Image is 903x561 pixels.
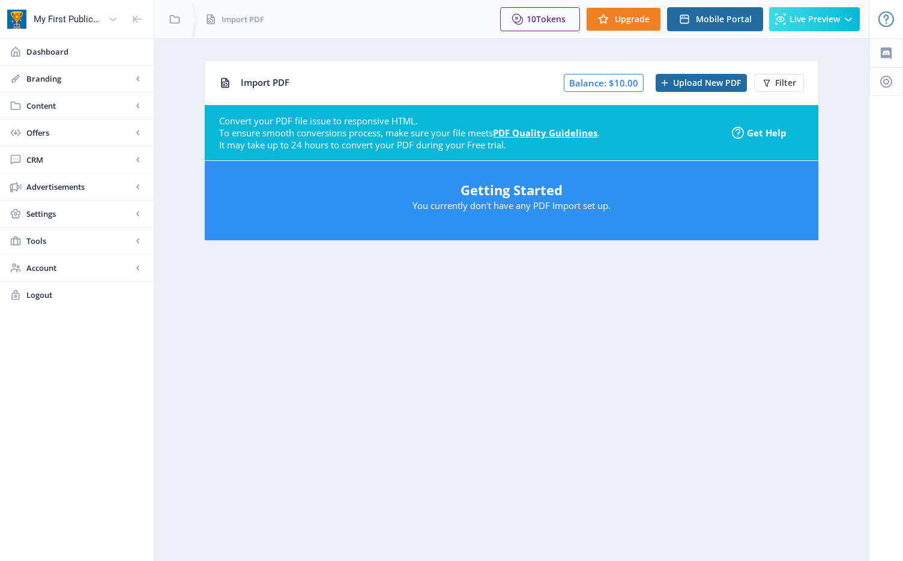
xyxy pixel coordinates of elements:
span: Import PDF [222,13,264,25]
a: PDF Quality Guidelines [493,127,597,139]
span: Filter [775,78,796,88]
span: Dashboard [26,46,144,58]
span: Advertisements [26,181,132,193]
button: Upload New PDF [656,74,747,92]
h5: Getting Started [217,180,806,199]
span: Account [26,262,132,274]
button: 10Tokens [500,7,580,31]
span: Upload New PDF [673,78,741,88]
span: Balance: $10.00 [564,74,644,92]
button: Filter [754,74,804,92]
p: You currently don't have any PDF Import set up. [217,199,806,211]
a: Get Help [732,127,804,139]
div: To ensure smooth conversions process, make sure your file meets . [219,127,723,139]
span: Logout [26,289,144,301]
button: Mobile Portal [667,7,763,31]
div: Convert your PDF file issue to responsive HTML. [219,115,723,127]
span: Import PDF [241,76,289,88]
button: Upgrade [586,7,661,31]
span: CRM [26,154,132,166]
span: Settings [26,208,132,220]
span: Branding [26,73,132,85]
span: Live Preview [790,14,840,24]
img: app-icon.png [7,10,26,29]
span: Offers [26,127,132,139]
span: Content [26,100,132,112]
button: Live Preview [769,7,860,31]
div: My First Publication [34,6,103,32]
span: Tokens [536,13,566,25]
div: It may take up to 24 hours to convert your PDF during your Free trial. [219,139,723,151]
span: Tools [26,235,132,247]
span: Upgrade [615,14,650,24]
span: Mobile Portal [696,14,752,24]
